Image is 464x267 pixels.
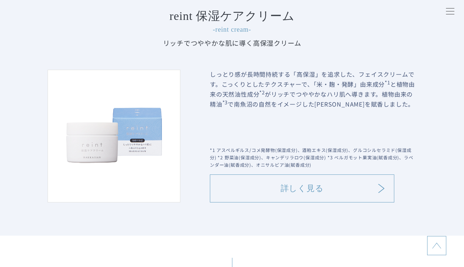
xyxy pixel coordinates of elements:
span: -reint cream- [213,26,251,33]
a: 詳しく見る [210,174,394,202]
p: しっとり感が長時間持続する「高保湿」を追求した、フェイスクリームです。こっくりとしたテクスチャーで、「米・麹・発酵」由来成分 と植物由来の天然油性成分 がリッチでつややかなハリ肌へ導きます。植物... [210,70,416,141]
p: *1 アスペルギルス/コメ発酵物(保湿成分)、酒粕エキス(保湿成分)、グルコシルセラミド(保湿成分) *2 野菜油(保湿成分)、キャンデリラロウ(保湿成分) *3 ベルガモット果実油(賦香成分)... [210,146,416,169]
p: リッチでつややかな肌に導く高保湿クリーム [48,38,416,48]
img: 保湿ケアクリーム [48,70,180,202]
h4: reint 保湿ケアクリーム [48,10,416,34]
img: topに戻る [432,241,441,250]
